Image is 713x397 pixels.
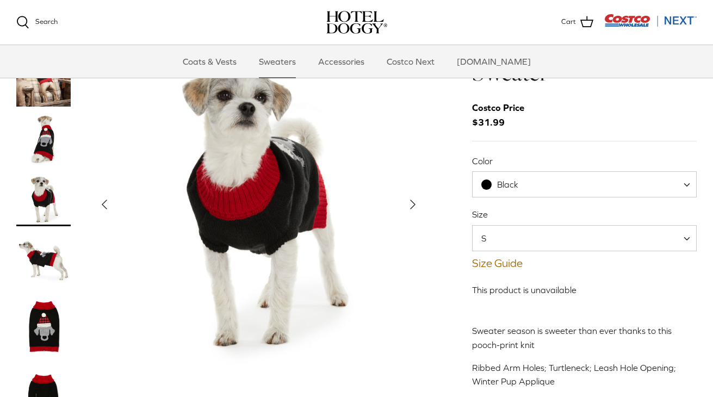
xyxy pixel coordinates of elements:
a: Sweaters [249,45,306,78]
label: Color [472,155,697,167]
span: S [473,232,508,244]
span: Black [473,179,540,190]
span: S [472,225,697,251]
p: Ribbed Arm Holes; Turtleneck; Leash Hole Opening; Winter Pup Applique [472,361,697,389]
a: [DOMAIN_NAME] [447,45,541,78]
img: hoteldoggycom [326,11,387,34]
a: hoteldoggy.com hoteldoggycom [326,11,387,34]
p: Sweater season is sweeter than ever thanks to this pooch-print knit [472,324,697,352]
label: Size [472,208,697,220]
a: Search [16,16,58,29]
span: $31.99 [472,101,535,130]
div: Costco Price [472,101,524,115]
a: Visit Costco Next [604,21,697,29]
span: Search [35,17,58,26]
a: Accessories [308,45,374,78]
a: Cart [561,15,593,29]
a: Thumbnail Link [16,112,71,166]
a: Thumbnail Link [16,291,71,359]
button: Previous [92,193,116,217]
a: Size Guide [472,257,697,270]
button: Next [401,193,425,217]
span: Black [472,171,697,197]
span: Black [497,179,518,189]
a: Thumbnail Link [16,232,71,286]
a: Costco Next [377,45,444,78]
span: Cart [561,16,576,28]
img: Costco Next [604,14,697,27]
a: Thumbnail Link [16,172,71,226]
div: This product is unavailable [472,283,697,297]
a: Coats & Vests [173,45,246,78]
a: Show Gallery [92,39,425,371]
